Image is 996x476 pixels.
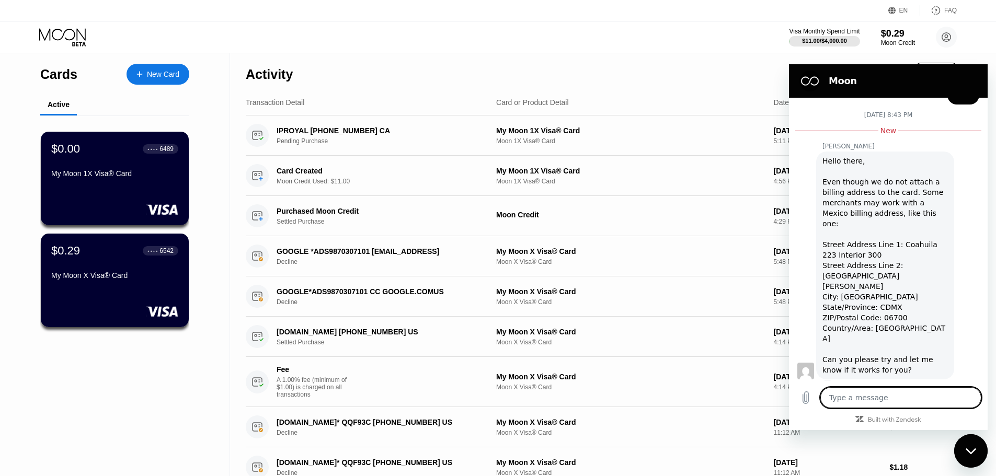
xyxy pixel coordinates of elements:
div: [DATE] [774,247,881,256]
div: [DOMAIN_NAME]* QQF93C [PHONE_NUMBER] USDeclineMy Moon X Visa® CardMoon X Visa® Card[DATE]11:12 AM... [246,407,957,447]
div: Decline [277,258,495,265]
div: Export [916,63,957,80]
div: New Card [147,70,179,79]
div: Active [48,100,70,109]
div: 4:29 PM [774,218,881,225]
div: Decline [277,298,495,306]
div: 5:11 PM [774,137,881,145]
div: Moon X Visa® Card [496,298,765,306]
div: 5:48 PM [774,298,881,306]
div: Card CreatedMoon Credit Used: $11.00My Moon 1X Visa® CardMoon 1X Visa® Card[DATE]4:56 PM$11.00 [246,156,957,196]
div: $0.00 [51,142,80,156]
div: Visa Monthly Spend Limit$11.00/$4,000.00 [789,28,860,47]
div: [DATE] [774,418,881,426]
div: GOOGLE *ADS9870307101 [EMAIL_ADDRESS]DeclineMy Moon X Visa® CardMoon X Visa® Card[DATE]5:48 PM$50.00 [246,236,957,276]
div: $11.00 / $4,000.00 [802,38,847,44]
div: FAQ [944,7,957,14]
div: 4:14 PM [774,339,881,346]
div: Moon X Visa® Card [496,429,765,436]
div: New Card [127,64,189,85]
div: [DATE] [774,167,881,175]
div: $0.29Moon Credit [881,28,915,47]
div: [DOMAIN_NAME] [PHONE_NUMBER] US [277,328,479,336]
div: Moon X Visa® Card [496,339,765,346]
div: A 1.00% fee (minimum of $1.00) is charged on all transactions [277,376,355,398]
div: GOOGLE*ADS9870307101 CC GOOGLE.COMUS [277,287,479,296]
div: My Moon 1X Visa® Card [496,167,765,175]
div: My Moon X Visa® Card [496,458,765,467]
div: [DOMAIN_NAME]* QQF93C [PHONE_NUMBER] US [277,458,479,467]
div: $0.29 [51,244,80,258]
div: EN [899,7,908,14]
div: Moon X Visa® Card [496,258,765,265]
div: 11:12 AM [774,429,881,436]
div: My Moon X Visa® Card [51,271,178,280]
div: My Moon X Visa® Card [496,287,765,296]
div: [DATE] [774,126,881,135]
div: FAQ [920,5,957,16]
div: My Moon X Visa® Card [496,373,765,381]
div: Pending Purchase [277,137,495,145]
div: Date & Time [774,98,814,107]
div: My Moon X Visa® Card [496,247,765,256]
div: Moon 1X Visa® Card [496,137,765,145]
div: Activity [246,67,293,82]
div: $0.29 [881,28,915,39]
div: My Moon 1X Visa® Card [496,126,765,135]
div: Moon X Visa® Card [496,384,765,391]
div: $0.00● ● ● ●6489My Moon 1X Visa® Card [41,132,189,225]
div: ● ● ● ● [147,249,158,252]
div: [DATE] [774,458,881,467]
div: IPROYAL [PHONE_NUMBER] CA [277,126,479,135]
div: ● ● ● ● [147,147,158,150]
div: My Moon 1X Visa® Card [51,169,178,178]
div: [DOMAIN_NAME] [PHONE_NUMBER] USSettled PurchaseMy Moon X Visa® CardMoon X Visa® Card[DATE]4:14 PM... [246,317,957,357]
div: $0.29● ● ● ●6542My Moon X Visa® Card [41,234,189,327]
div: [DATE] [774,373,881,381]
div: Purchased Moon CreditSettled PurchaseMoon Credit[DATE]4:29 PM$9.01 [246,196,957,236]
iframe: Button to launch messaging window, conversation in progress [954,434,988,468]
iframe: Messaging window [789,64,988,430]
div: [DATE] [774,328,881,336]
div: Moon Credit [496,211,765,219]
div: IPROYAL [PHONE_NUMBER] CAPending PurchaseMy Moon 1X Visa® CardMoon 1X Visa® Card[DATE]5:11 PM$11.00 [246,115,957,156]
div: GOOGLE*ADS9870307101 CC GOOGLE.COMUSDeclineMy Moon X Visa® CardMoon X Visa® Card[DATE]5:48 PM$50.00 [246,276,957,317]
div: Cards [40,67,77,82]
div: $1.18 [889,463,957,471]
div: Purchased Moon Credit [277,207,479,215]
div: 6542 [159,247,174,254]
div: Settled Purchase [277,339,495,346]
div: [DATE] [774,287,881,296]
div: Card or Product Detail [496,98,569,107]
div: 4:14 PM [774,384,881,391]
div: Moon Credit Used: $11.00 [277,178,495,185]
div: [DOMAIN_NAME]* QQF93C [PHONE_NUMBER] US [277,418,479,426]
div: 6489 [159,145,174,153]
div: FeeA 1.00% fee (minimum of $1.00) is charged on all transactionsMy Moon X Visa® CardMoon X Visa® ... [246,357,957,407]
div: Settled Purchase [277,218,495,225]
div: Visa Monthly Spend Limit [789,28,860,35]
div: EN [888,5,920,16]
div: My Moon X Visa® Card [496,418,765,426]
div: Decline [277,429,495,436]
div: Moon 1X Visa® Card [496,178,765,185]
div: Transaction Detail [246,98,304,107]
div: 5:48 PM [774,258,881,265]
div: Card Created [277,167,479,175]
div: My Moon X Visa® Card [496,328,765,336]
div: Moon Credit [881,39,915,47]
div: Fee [277,365,350,374]
div: 4:56 PM [774,178,881,185]
div: GOOGLE *ADS9870307101 [EMAIL_ADDRESS] [277,247,479,256]
div: [DATE] [774,207,881,215]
